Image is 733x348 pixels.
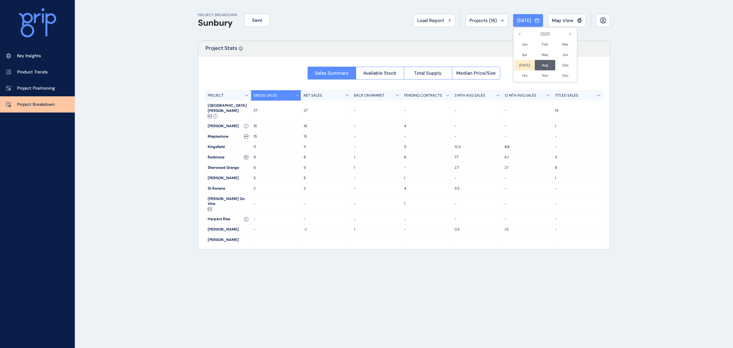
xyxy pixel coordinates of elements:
li: Mar [555,39,576,50]
label: 2025 [515,29,576,39]
li: Feb [535,39,555,50]
li: Nov [535,70,555,81]
p: Project Breakdown [17,102,55,108]
li: Apr [515,50,535,60]
li: Dec [555,70,576,81]
li: Jan [515,39,535,50]
p: Key Insights [17,53,41,59]
i: < [515,29,525,39]
p: Product Trends [17,69,48,75]
li: [DATE] [515,60,535,70]
li: Aug [535,60,555,70]
li: Sep [555,60,576,70]
li: Jun [555,50,576,60]
p: Project Positioning [17,85,55,91]
li: May [535,50,555,60]
i: > [565,29,576,39]
li: Oct [515,70,535,81]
